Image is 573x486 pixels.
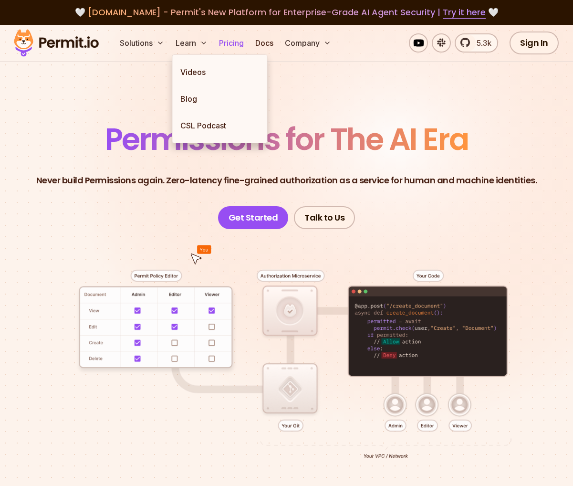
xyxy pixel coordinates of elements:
[36,174,537,187] p: Never build Permissions again. Zero-latency fine-grained authorization as a service for human and...
[218,206,289,229] a: Get Started
[281,33,335,53] button: Company
[251,33,277,53] a: Docs
[510,32,559,54] a: Sign In
[455,33,498,53] a: 5.3k
[215,33,248,53] a: Pricing
[443,6,486,19] a: Try it here
[294,206,355,229] a: Talk to Us
[173,59,267,85] a: Videos
[172,33,211,53] button: Learn
[471,37,491,49] span: 5.3k
[23,6,550,19] div: 🤍 🤍
[88,6,486,18] span: [DOMAIN_NAME] - Permit's New Platform for Enterprise-Grade AI Agent Security |
[105,118,469,160] span: Permissions for The AI Era
[116,33,168,53] button: Solutions
[173,85,267,112] a: Blog
[10,27,103,59] img: Permit logo
[173,112,267,139] a: CSL Podcast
